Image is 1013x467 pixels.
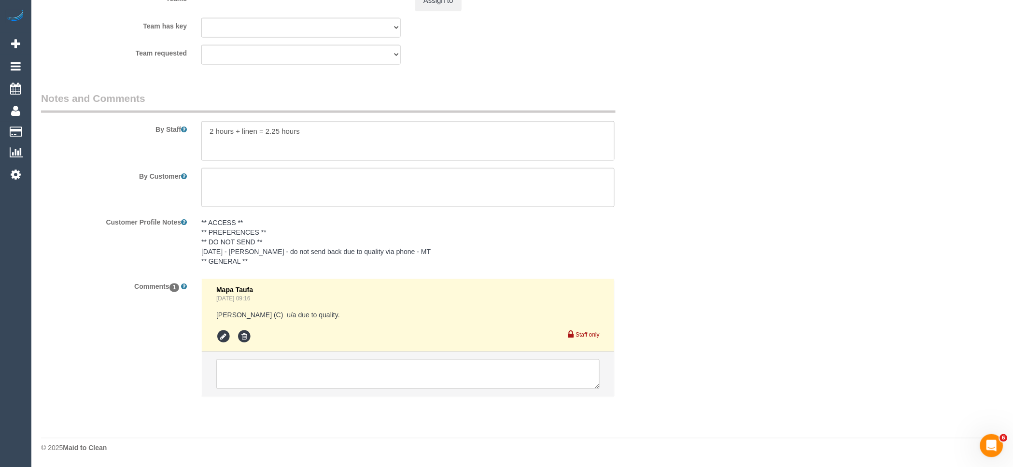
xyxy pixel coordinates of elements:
span: 1 [169,283,180,292]
label: Team requested [34,45,194,58]
legend: Notes and Comments [41,91,616,113]
pre: ** ACCESS ** ** PREFERENCES ** ** DO NOT SEND ** [DATE] - [PERSON_NAME] - do not send back due to... [201,218,615,267]
img: Automaid Logo [6,10,25,23]
iframe: Intercom live chat [980,434,1003,457]
small: Staff only [576,332,600,339]
strong: Maid to Clean [63,444,107,452]
label: By Staff [34,121,194,134]
label: By Customer [34,168,194,181]
div: © 2025 [41,443,1003,453]
pre: [PERSON_NAME] (C) u/a due to quality. [216,311,600,320]
a: [DATE] 09:16 [216,296,251,302]
label: Customer Profile Notes [34,214,194,227]
label: Comments [34,279,194,292]
span: 6 [1000,434,1008,442]
span: Mapa Taufa [216,286,253,294]
label: Team has key [34,18,194,31]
